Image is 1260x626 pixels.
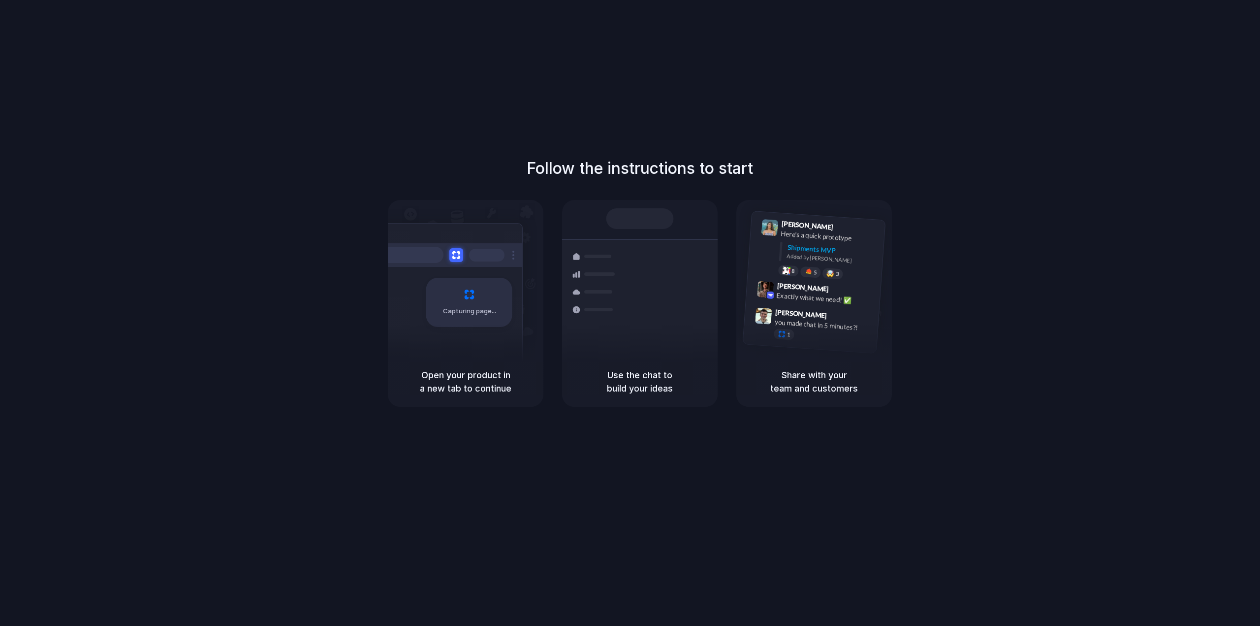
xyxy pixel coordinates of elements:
span: [PERSON_NAME] [781,218,833,232]
div: Shipments MVP [787,242,878,259]
div: 🤯 [826,270,835,277]
div: Exactly what we need! ✅ [776,290,875,307]
div: you made that in 5 minutes?! [774,317,873,333]
span: [PERSON_NAME] [777,280,829,295]
span: Capturing page [443,306,498,316]
h1: Follow the instructions to start [527,157,753,180]
span: 9:41 AM [836,223,856,235]
div: Added by [PERSON_NAME] [787,252,877,266]
span: 5 [814,270,817,275]
span: 1 [787,332,790,337]
span: 3 [836,271,839,277]
h5: Use the chat to build your ideas [574,368,706,395]
h5: Share with your team and customers [748,368,880,395]
div: Here's a quick prototype [781,229,879,245]
span: 9:47 AM [830,311,850,323]
span: 9:42 AM [832,285,852,297]
span: 8 [791,268,795,274]
span: [PERSON_NAME] [775,307,827,321]
h5: Open your product in a new tab to continue [400,368,532,395]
